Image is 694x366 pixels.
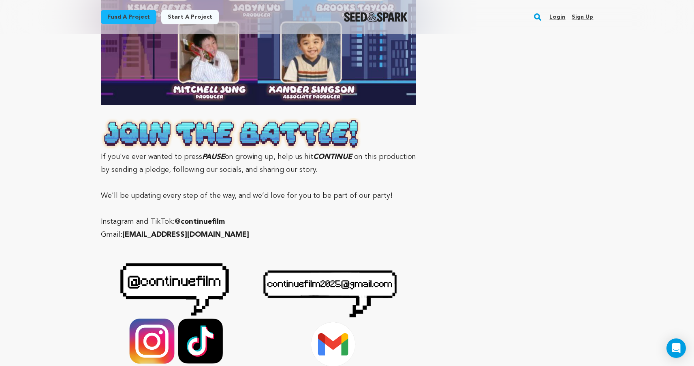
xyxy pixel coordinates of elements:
[666,338,686,358] div: Open Intercom Messenger
[344,12,408,22] img: Seed&Spark Logo Dark Mode
[101,189,416,202] p: We'll be updating every step of the way, and we’d love for you to be part of our party!
[101,215,416,228] p: Instagram and TikTok:
[344,12,408,22] a: Seed&Spark Homepage
[572,11,593,24] a: Sign up
[101,228,416,241] p: Gmail:
[202,153,225,161] em: PAUSE
[101,118,363,150] img: 1755822516-Continue%20Headers%20(2).png
[225,153,313,161] span: on growing up, help us hit
[101,118,416,161] span: If you've ever wanted to press
[161,10,219,24] a: Start a project
[175,218,225,225] strong: @continuefilm
[313,153,352,161] em: CONTINUE
[122,231,249,238] strong: [EMAIL_ADDRESS][DOMAIN_NAME]
[101,10,156,24] a: Fund a project
[549,11,565,24] a: Login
